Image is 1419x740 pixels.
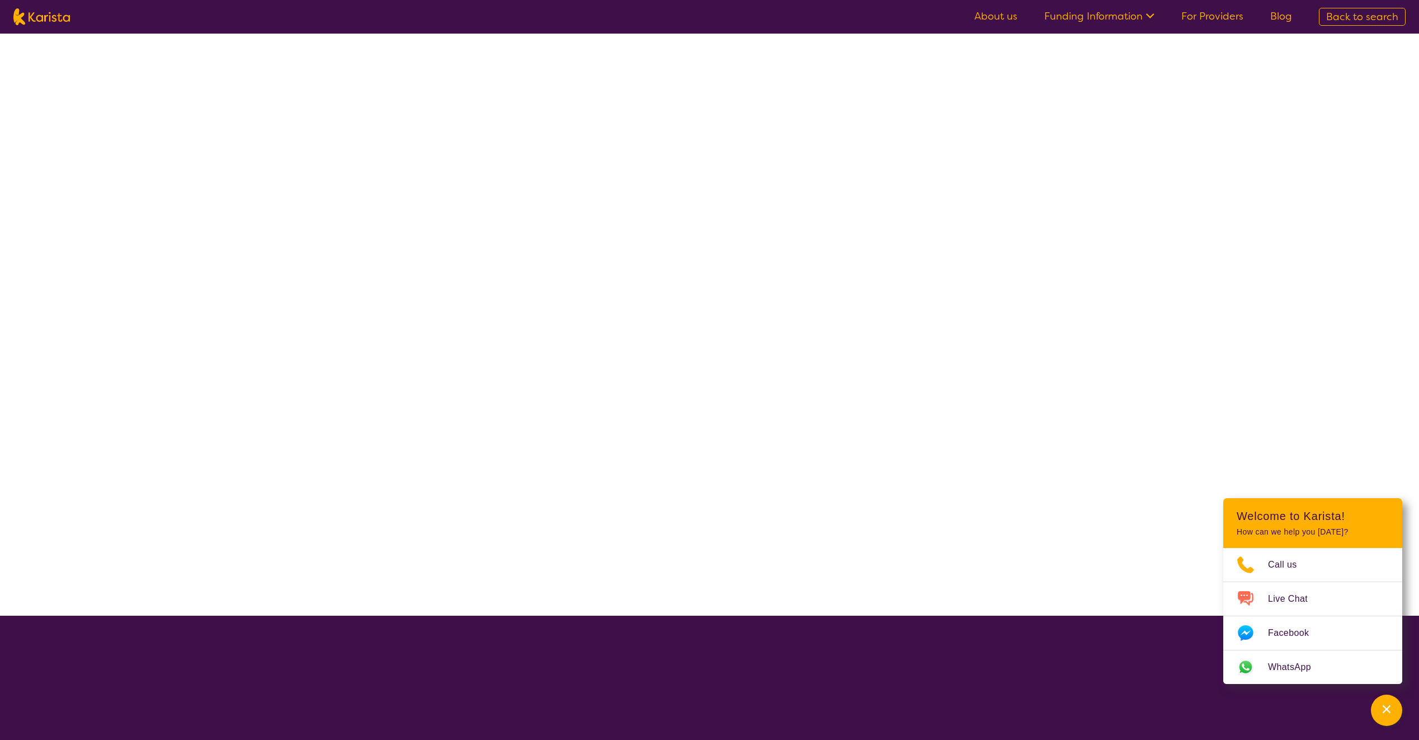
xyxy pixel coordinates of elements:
span: Live Chat [1268,591,1321,607]
h2: Welcome to Karista! [1237,509,1389,523]
a: Back to search [1319,8,1406,26]
img: Karista logo [13,8,70,25]
span: Back to search [1326,10,1398,24]
a: Web link opens in a new tab. [1223,650,1402,684]
span: WhatsApp [1268,659,1324,676]
a: Funding Information [1044,10,1154,23]
button: Channel Menu [1371,695,1402,726]
ul: Choose channel [1223,548,1402,684]
p: How can we help you [DATE]? [1237,527,1389,537]
span: Call us [1268,556,1310,573]
a: About us [974,10,1017,23]
a: Blog [1270,10,1292,23]
a: For Providers [1181,10,1243,23]
span: Facebook [1268,625,1322,641]
div: Channel Menu [1223,498,1402,684]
